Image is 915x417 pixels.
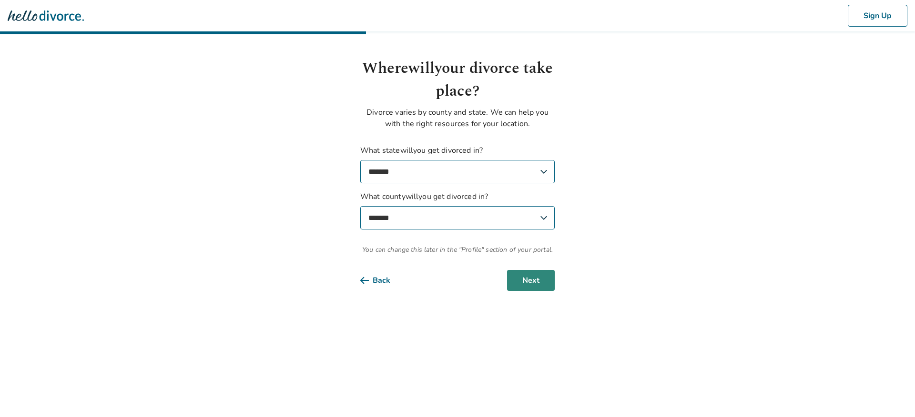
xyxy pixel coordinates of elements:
span: You can change this later in the "Profile" section of your portal. [360,245,555,255]
select: What countywillyou get divorced in? [360,206,555,229]
img: Hello Divorce Logo [8,6,84,25]
button: Back [360,270,406,291]
button: Sign Up [848,5,907,27]
h1: Where will your divorce take place? [360,57,555,103]
select: What statewillyou get divorced in? [360,160,555,183]
p: Divorce varies by county and state. We can help you with the right resources for your location. [360,107,555,129]
label: What state will you get divorced in? [360,145,555,183]
label: What county will you get divorced in? [360,191,555,229]
iframe: Chat Widget [867,371,915,417]
button: Next [507,270,555,291]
